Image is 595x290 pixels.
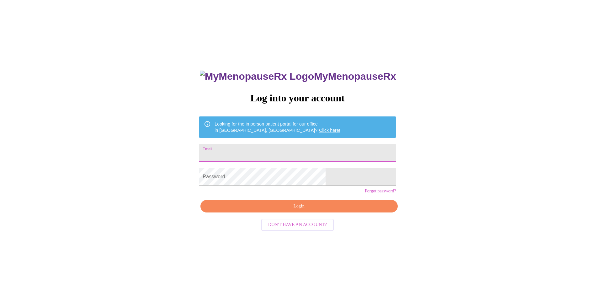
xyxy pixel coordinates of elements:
[208,202,390,210] span: Login
[261,219,334,231] button: Don't have an account?
[319,128,340,133] a: Click here!
[200,200,397,213] button: Login
[200,71,396,82] h3: MyMenopauseRx
[268,221,327,229] span: Don't have an account?
[365,189,396,194] a: Forgot password?
[215,118,340,136] div: Looking for the in person patient portal for our office in [GEOGRAPHIC_DATA], [GEOGRAPHIC_DATA]?
[199,92,396,104] h3: Log into your account
[260,222,335,227] a: Don't have an account?
[200,71,314,82] img: MyMenopauseRx Logo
